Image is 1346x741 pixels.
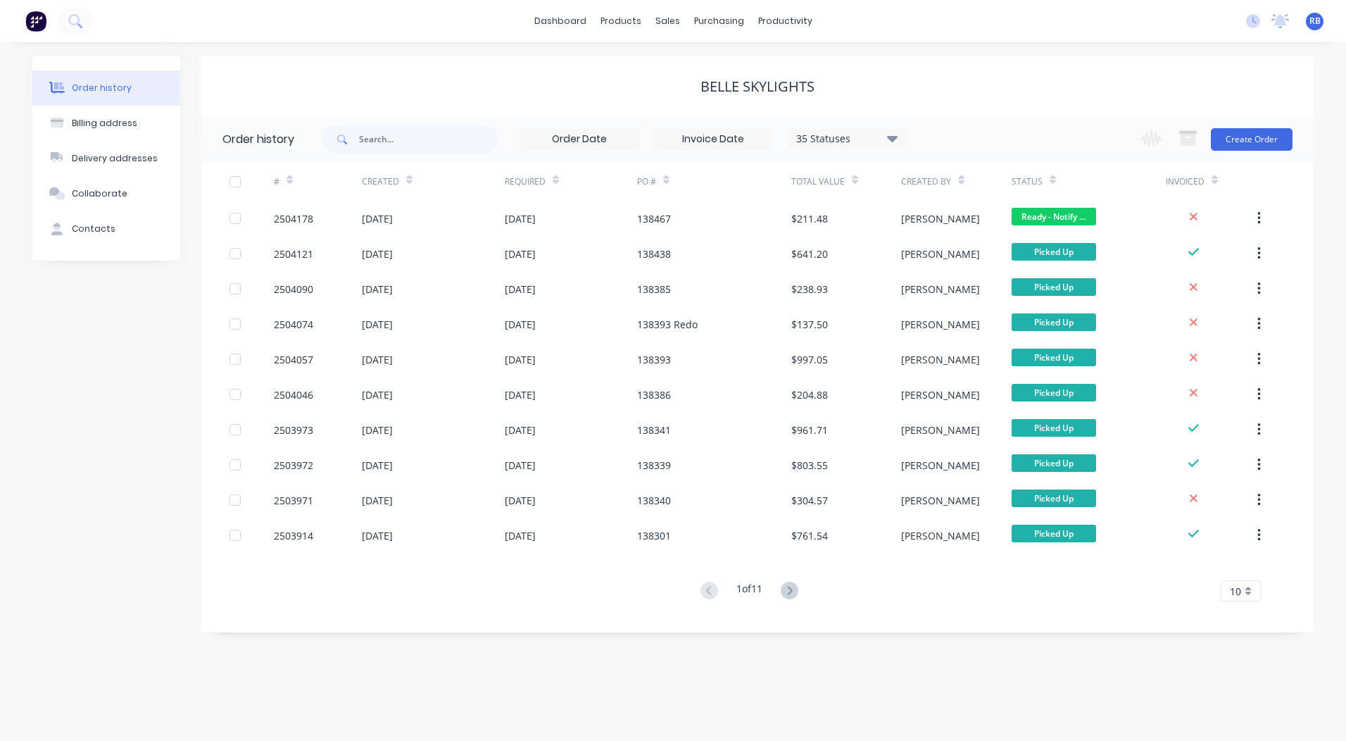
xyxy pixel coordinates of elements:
div: Order history [222,131,294,148]
div: [DATE] [362,493,393,508]
div: productivity [751,11,819,32]
div: [PERSON_NAME] [901,458,980,473]
div: 138385 [637,282,671,297]
div: Status [1012,175,1043,188]
div: Belle Skylights [700,78,814,95]
div: 1 of 11 [736,581,762,602]
div: 2504121 [274,247,313,261]
div: purchasing [687,11,751,32]
button: Create Order [1211,128,1292,151]
button: Billing address [32,106,180,141]
div: 2504057 [274,352,313,367]
span: Picked Up [1012,490,1096,507]
span: Picked Up [1012,243,1096,261]
div: 35 Statuses [788,131,906,147]
div: [PERSON_NAME] [901,387,980,402]
div: [PERSON_NAME] [901,282,980,297]
div: Required [505,175,546,188]
div: 138339 [637,458,671,473]
div: sales [648,11,687,32]
div: Contacts [72,223,115,235]
div: $137.50 [791,317,828,332]
div: $238.93 [791,282,828,297]
div: [PERSON_NAME] [901,493,980,508]
div: Required [505,162,637,201]
div: products [593,11,648,32]
div: Billing address [72,117,137,130]
div: [DATE] [362,352,393,367]
div: Total Value [791,175,845,188]
div: [DATE] [362,387,393,402]
div: 2503971 [274,493,313,508]
div: PO # [637,162,791,201]
span: Picked Up [1012,349,1096,366]
div: [DATE] [505,352,536,367]
span: Picked Up [1012,384,1096,401]
div: $761.54 [791,528,828,543]
div: 138393 [637,352,671,367]
div: [PERSON_NAME] [901,317,980,332]
div: Created [362,162,505,201]
span: Picked Up [1012,313,1096,331]
div: [PERSON_NAME] [901,247,980,261]
div: Invoiced [1166,162,1254,201]
div: [DATE] [505,247,536,261]
span: Picked Up [1012,278,1096,296]
button: Delivery addresses [32,141,180,176]
div: 138301 [637,528,671,543]
input: Order Date [520,129,639,150]
span: 10 [1230,584,1241,599]
a: dashboard [527,11,593,32]
div: [DATE] [505,528,536,543]
div: 2503972 [274,458,313,473]
div: 2504178 [274,211,313,226]
div: [PERSON_NAME] [901,528,980,543]
div: [DATE] [362,211,393,226]
div: Invoiced [1166,175,1205,188]
div: [DATE] [505,317,536,332]
div: [DATE] [362,423,393,437]
span: Picked Up [1012,419,1096,437]
div: Created By [901,175,951,188]
div: [PERSON_NAME] [901,423,980,437]
div: $211.48 [791,211,828,226]
div: 2503914 [274,528,313,543]
div: $803.55 [791,458,828,473]
div: [DATE] [362,528,393,543]
div: 138340 [637,493,671,508]
button: Order history [32,70,180,106]
div: $997.05 [791,352,828,367]
div: 2504046 [274,387,313,402]
div: 2503973 [274,423,313,437]
div: 2504074 [274,317,313,332]
div: Created By [901,162,1011,201]
input: Search... [359,125,498,154]
div: [DATE] [505,211,536,226]
div: 2504090 [274,282,313,297]
div: [DATE] [362,247,393,261]
div: [PERSON_NAME] [901,352,980,367]
div: [DATE] [505,387,536,402]
div: $961.71 [791,423,828,437]
div: PO # [637,175,656,188]
div: Order history [72,82,132,94]
div: [DATE] [362,282,393,297]
div: 138467 [637,211,671,226]
span: Ready - Notify ... [1012,208,1096,225]
div: Collaborate [72,187,127,200]
div: Delivery addresses [72,152,158,165]
div: [DATE] [505,458,536,473]
div: Total Value [791,162,901,201]
div: 138341 [637,423,671,437]
div: # [274,175,279,188]
div: 138438 [637,247,671,261]
div: [DATE] [362,317,393,332]
div: [PERSON_NAME] [901,211,980,226]
div: # [274,162,362,201]
button: Contacts [32,211,180,247]
div: [DATE] [362,458,393,473]
div: [DATE] [505,423,536,437]
div: $204.88 [791,387,828,402]
div: [DATE] [505,282,536,297]
div: [DATE] [505,493,536,508]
